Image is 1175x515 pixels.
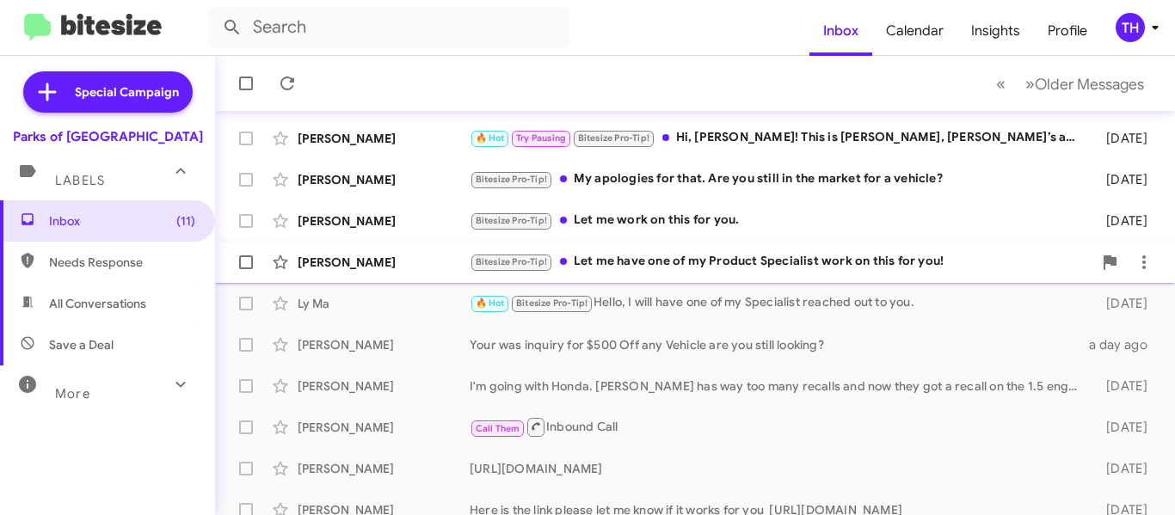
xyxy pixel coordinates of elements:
[476,256,547,267] span: Bitesize Pro-Tip!
[1034,6,1101,56] a: Profile
[298,254,470,271] div: [PERSON_NAME]
[470,293,1088,313] div: Hello, I will have one of my Specialist reached out to you.
[996,73,1006,95] span: «
[298,212,470,230] div: [PERSON_NAME]
[470,252,1092,272] div: Let me have one of my Product Specialist work on this for you!
[1088,295,1161,312] div: [DATE]
[298,130,470,147] div: [PERSON_NAME]
[470,211,1088,230] div: Let me work on this for you.
[476,174,547,185] span: Bitesize Pro-Tip!
[298,419,470,436] div: [PERSON_NAME]
[208,7,569,48] input: Search
[55,173,105,188] span: Labels
[1088,130,1161,147] div: [DATE]
[476,423,520,434] span: Call Them
[13,128,203,145] div: Parks of [GEOGRAPHIC_DATA]
[516,132,566,144] span: Try Pausing
[23,71,193,113] a: Special Campaign
[872,6,957,56] a: Calendar
[578,132,649,144] span: Bitesize Pro-Tip!
[470,416,1088,438] div: Inbound Call
[1101,13,1156,42] button: TH
[986,66,1016,101] button: Previous
[55,386,90,402] span: More
[49,212,195,230] span: Inbox
[1015,66,1154,101] button: Next
[1088,212,1161,230] div: [DATE]
[470,460,1088,477] div: [URL][DOMAIN_NAME]
[809,6,872,56] a: Inbox
[476,297,505,309] span: 🔥 Hot
[470,169,1088,189] div: My apologies for that. Are you still in the market for a vehicle?
[49,336,114,353] span: Save a Deal
[298,377,470,395] div: [PERSON_NAME]
[49,295,146,312] span: All Conversations
[1088,419,1161,436] div: [DATE]
[470,128,1088,148] div: Hi, [PERSON_NAME]! This is [PERSON_NAME], [PERSON_NAME]’s assistant. Let me work on this for you.
[1116,13,1145,42] div: TH
[1035,75,1144,94] span: Older Messages
[987,66,1154,101] nav: Page navigation example
[957,6,1034,56] a: Insights
[75,83,179,101] span: Special Campaign
[49,254,195,271] span: Needs Response
[1088,171,1161,188] div: [DATE]
[1088,377,1161,395] div: [DATE]
[298,171,470,188] div: [PERSON_NAME]
[470,336,1088,353] div: Your was inquiry for $500 Off any Vehicle are you still looking?
[476,132,505,144] span: 🔥 Hot
[1088,336,1161,353] div: a day ago
[298,295,470,312] div: Ly Ma
[176,212,195,230] span: (11)
[470,377,1088,395] div: I'm going with Honda. [PERSON_NAME] has way too many recalls and now they got a recall on the 1.5...
[1088,460,1161,477] div: [DATE]
[476,215,547,226] span: Bitesize Pro-Tip!
[1025,73,1035,95] span: »
[516,297,587,309] span: Bitesize Pro-Tip!
[298,460,470,477] div: [PERSON_NAME]
[298,336,470,353] div: [PERSON_NAME]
